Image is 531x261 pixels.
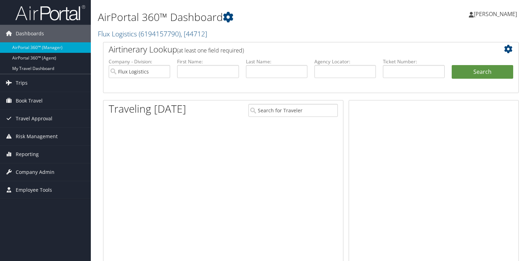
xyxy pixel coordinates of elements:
h2: Airtinerary Lookup [109,43,479,55]
a: Flux Logistics [98,29,207,38]
span: (at least one field required) [177,47,244,54]
label: First Name: [177,58,239,65]
span: Trips [16,74,28,92]
label: Agency Locator: [314,58,376,65]
span: [PERSON_NAME] [474,10,517,18]
span: Dashboards [16,25,44,42]
label: Last Name: [246,58,307,65]
h1: AirPortal 360™ Dashboard [98,10,382,24]
span: Company Admin [16,163,54,181]
input: Search for Traveler [248,104,338,117]
span: Employee Tools [16,181,52,199]
span: Reporting [16,146,39,163]
label: Ticket Number: [383,58,444,65]
span: ( 6194157790 ) [139,29,181,38]
img: airportal-logo.png [15,5,85,21]
span: Travel Approval [16,110,52,127]
span: , [ 44712 ] [181,29,207,38]
a: [PERSON_NAME] [469,3,524,24]
label: Company - Division: [109,58,170,65]
h1: Traveling [DATE] [109,101,186,116]
button: Search [452,65,513,79]
span: Risk Management [16,128,58,145]
span: Book Travel [16,92,43,110]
